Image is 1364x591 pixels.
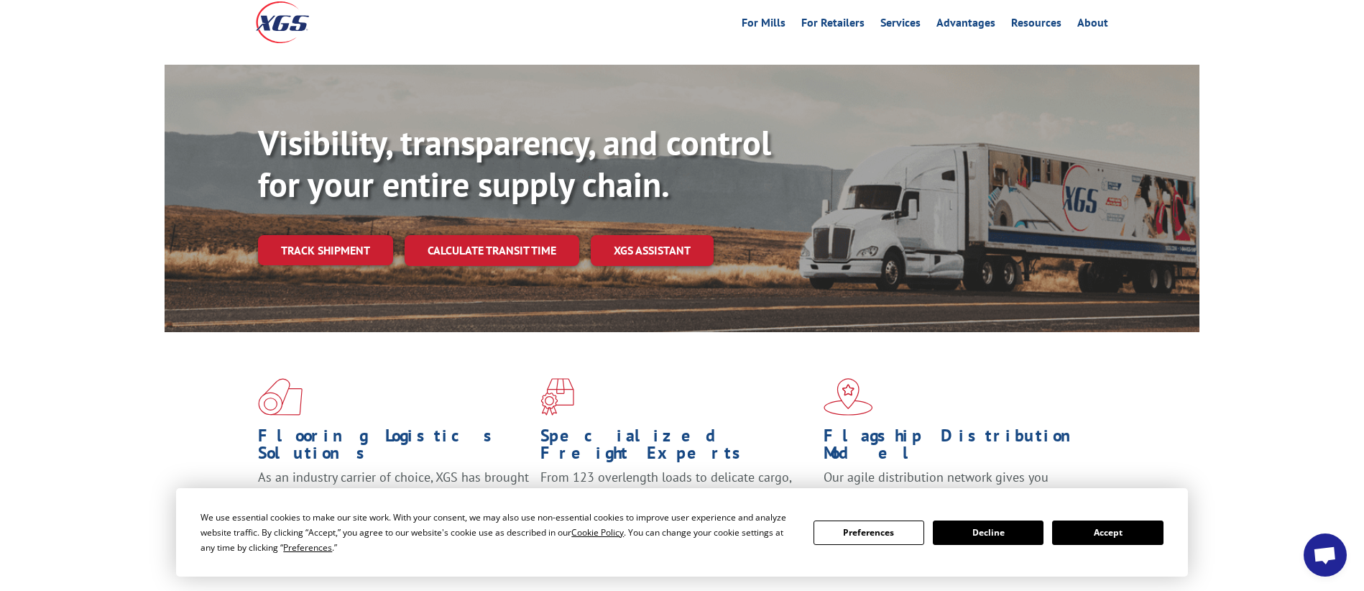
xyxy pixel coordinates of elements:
[824,469,1088,503] span: Our agile distribution network gives you nationwide inventory management on demand.
[814,521,924,545] button: Preferences
[801,17,865,33] a: For Retailers
[540,378,574,416] img: xgs-icon-focused-on-flooring-red
[824,378,873,416] img: xgs-icon-flagship-distribution-model-red
[936,17,995,33] a: Advantages
[405,235,579,266] a: Calculate transit time
[258,427,530,469] h1: Flooring Logistics Solutions
[824,427,1095,469] h1: Flagship Distribution Model
[933,521,1043,545] button: Decline
[1304,533,1347,577] a: Open chat
[258,469,529,520] span: As an industry carrier of choice, XGS has brought innovation and dedication to flooring logistics...
[258,378,303,416] img: xgs-icon-total-supply-chain-intelligence-red
[540,427,812,469] h1: Specialized Freight Experts
[201,510,796,555] div: We use essential cookies to make our site work. With your consent, we may also use non-essential ...
[1052,521,1163,545] button: Accept
[176,488,1188,577] div: Cookie Consent Prompt
[591,235,714,266] a: XGS ASSISTANT
[742,17,785,33] a: For Mills
[1011,17,1061,33] a: Resources
[1077,17,1108,33] a: About
[540,469,812,533] p: From 123 overlength loads to delicate cargo, our experienced staff knows the best way to move you...
[258,120,771,206] b: Visibility, transparency, and control for your entire supply chain.
[283,541,332,554] span: Preferences
[571,526,624,539] span: Cookie Policy
[880,17,921,33] a: Services
[258,235,393,265] a: Track shipment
